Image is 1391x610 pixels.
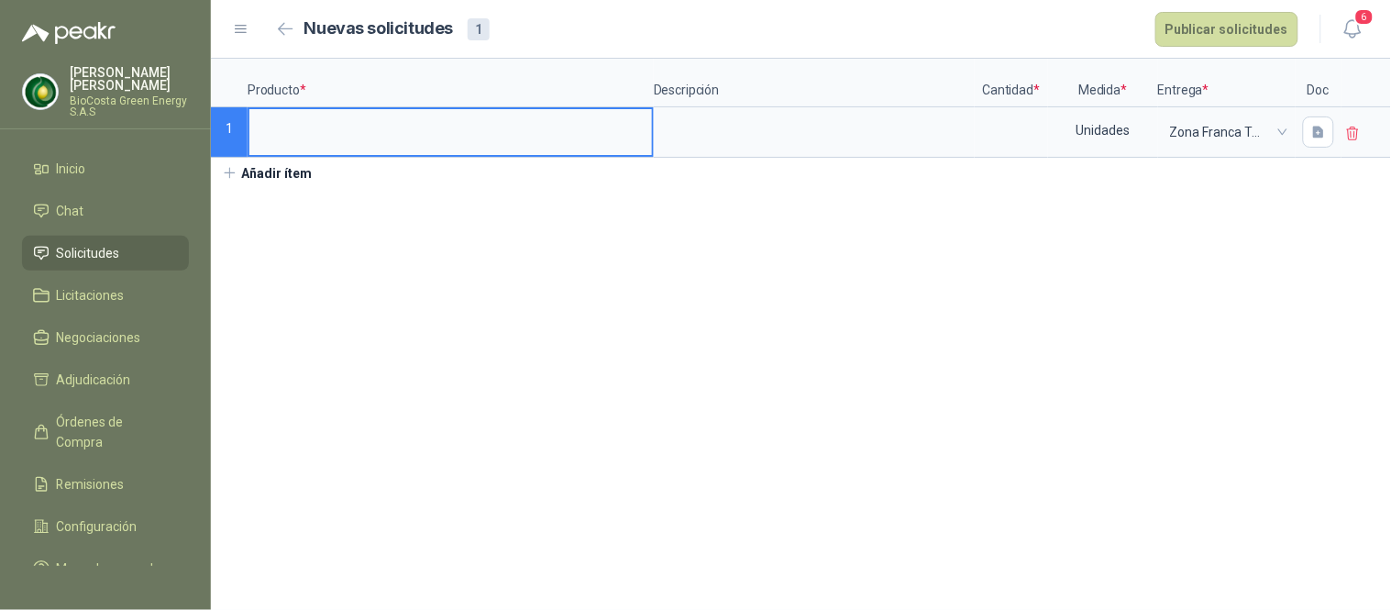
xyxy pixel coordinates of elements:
[22,22,116,44] img: Logo peakr
[57,559,161,579] span: Manuales y ayuda
[304,16,454,42] h2: Nuevas solicitudes
[57,474,125,494] span: Remisiones
[57,327,141,348] span: Negociaciones
[22,509,189,544] a: Configuración
[22,194,189,228] a: Chat
[1158,59,1296,107] p: Entrega
[22,405,189,460] a: Órdenes de Compra
[22,551,189,586] a: Manuales y ayuda
[1336,13,1369,46] button: 6
[22,362,189,397] a: Adjudicación
[654,59,975,107] p: Descripción
[1048,59,1158,107] p: Medida
[22,320,189,355] a: Negociaciones
[57,412,171,452] span: Órdenes de Compra
[468,18,490,40] div: 1
[1050,109,1156,151] div: Unidades
[70,95,189,117] p: BioCosta Green Energy S.A.S
[57,243,120,263] span: Solicitudes
[1170,118,1284,146] span: Zona Franca Tayrona
[1354,8,1374,26] span: 6
[57,201,84,221] span: Chat
[57,285,125,305] span: Licitaciones
[57,159,86,179] span: Inicio
[22,467,189,502] a: Remisiones
[22,236,189,271] a: Solicitudes
[70,66,189,92] p: [PERSON_NAME] [PERSON_NAME]
[248,59,654,107] p: Producto
[57,516,138,537] span: Configuración
[22,278,189,313] a: Licitaciones
[1296,59,1341,107] p: Doc
[1155,12,1298,47] button: Publicar solicitudes
[211,158,324,189] button: Añadir ítem
[57,370,131,390] span: Adjudicación
[975,59,1048,107] p: Cantidad
[23,74,58,109] img: Company Logo
[211,107,248,158] p: 1
[22,151,189,186] a: Inicio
